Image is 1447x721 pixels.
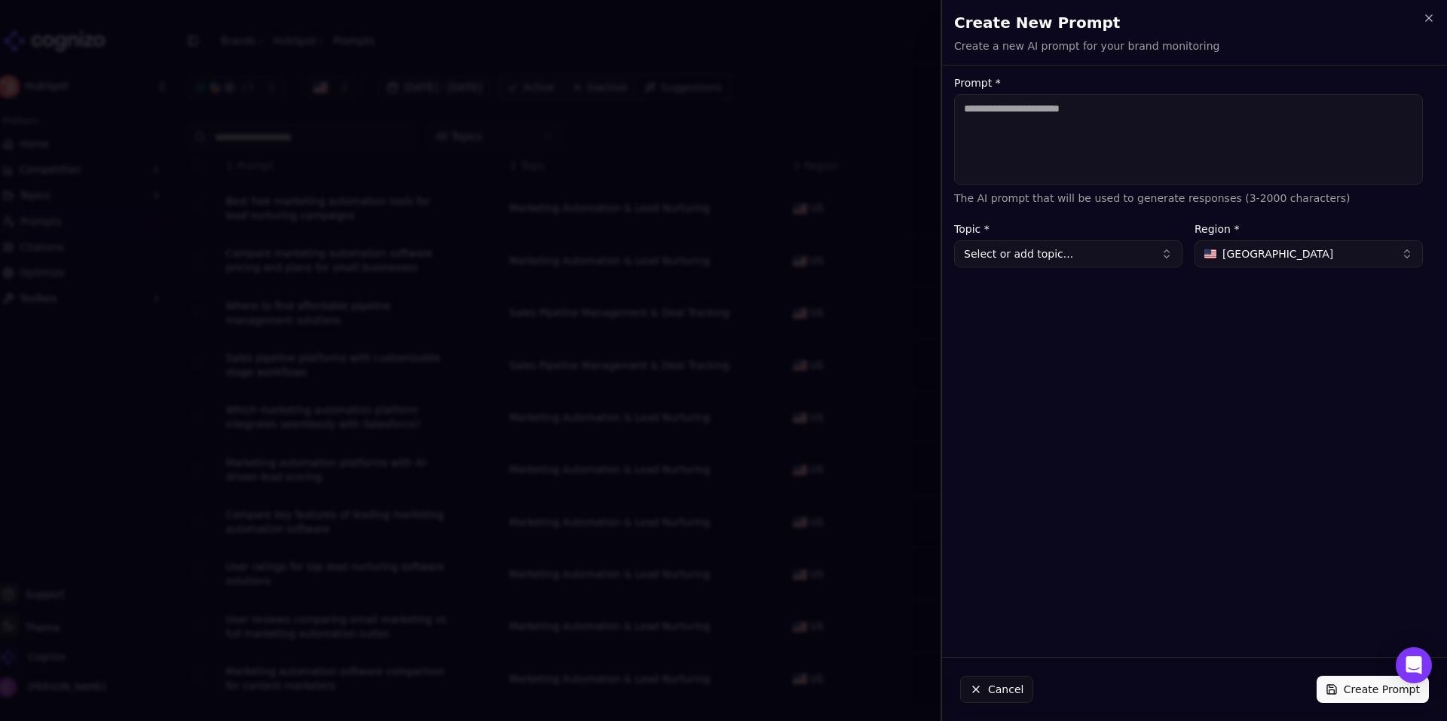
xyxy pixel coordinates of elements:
label: Prompt * [954,78,1423,88]
button: Select or add topic... [954,240,1182,267]
span: [GEOGRAPHIC_DATA] [1222,246,1333,261]
h2: Create New Prompt [954,12,1435,33]
p: The AI prompt that will be used to generate responses (3-2000 characters) [954,191,1423,206]
label: Topic * [954,224,1182,234]
button: Cancel [960,676,1033,703]
p: Create a new AI prompt for your brand monitoring [954,38,1219,53]
label: Region * [1195,224,1423,234]
button: Create Prompt [1317,676,1429,703]
img: United States [1204,249,1216,258]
